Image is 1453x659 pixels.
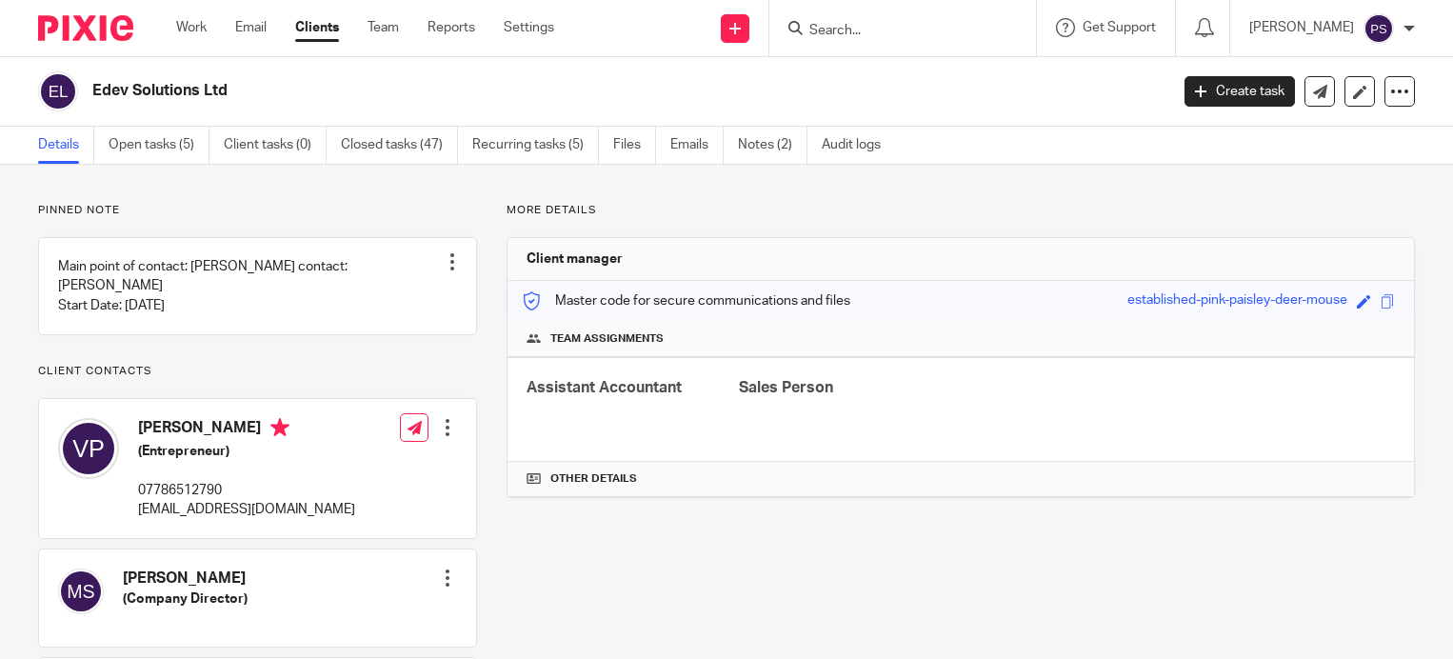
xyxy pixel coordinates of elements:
span: Edit code [1357,294,1371,309]
h3: Client manager [527,250,623,269]
a: Work [176,18,207,37]
a: Edit client [1344,76,1375,107]
a: Team [368,18,399,37]
i: Primary [270,418,289,437]
img: Pixie [38,15,133,41]
span: Sales Person [739,380,833,395]
a: Create task [1184,76,1295,107]
p: More details [507,203,1415,218]
input: Search [807,23,979,40]
a: Files [613,127,656,164]
a: Open tasks (5) [109,127,209,164]
a: Details [38,127,94,164]
a: Audit logs [822,127,895,164]
p: [PERSON_NAME] [1249,18,1354,37]
h4: [PERSON_NAME] [138,418,355,442]
span: Copy to clipboard [1381,294,1395,309]
p: Master code for secure communications and files [522,291,850,310]
div: established-pink-paisley-deer-mouse [1127,290,1347,312]
a: Closed tasks (47) [341,127,458,164]
span: Assistant Accountant [527,380,682,395]
a: Reports [428,18,475,37]
a: Settings [504,18,554,37]
a: Email [235,18,267,37]
a: Send new email [1304,76,1335,107]
a: Notes (2) [738,127,807,164]
a: Clients [295,18,339,37]
p: 07786512790 [138,481,355,500]
p: Pinned note [38,203,477,218]
img: svg%3E [58,569,104,614]
a: Recurring tasks (5) [472,127,599,164]
h2: Edev Solutions Ltd [92,81,944,101]
h5: (Company Director) [123,589,248,609]
a: Emails [670,127,724,164]
span: Get Support [1083,21,1156,34]
h4: [PERSON_NAME] [123,569,248,589]
a: Client tasks (0) [224,127,327,164]
span: Other details [550,471,637,487]
img: svg%3E [38,71,78,111]
img: svg%3E [1363,13,1394,44]
h5: (Entrepreneur) [138,442,355,461]
p: [EMAIL_ADDRESS][DOMAIN_NAME] [138,500,355,519]
p: Client contacts [38,364,477,379]
img: svg%3E [58,418,119,479]
span: Team assignments [550,331,664,347]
